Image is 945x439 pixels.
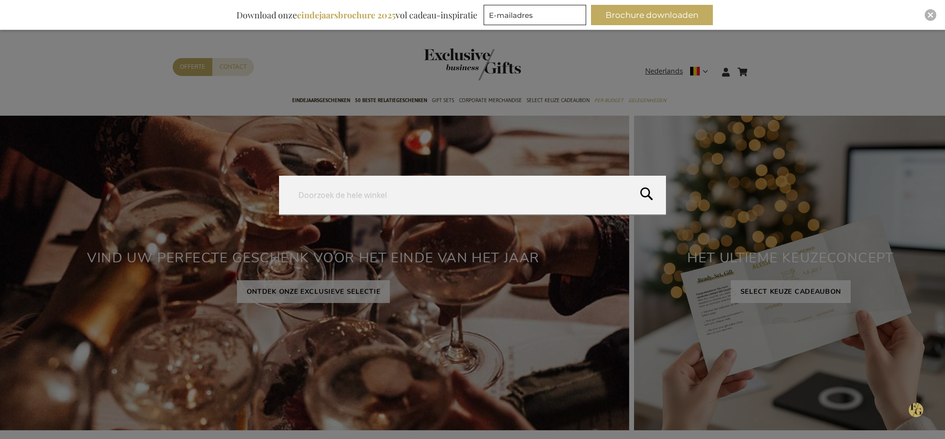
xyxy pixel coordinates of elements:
[484,5,586,25] input: E-mailadres
[297,9,396,21] b: eindejaarsbrochure 2025
[484,5,589,28] form: marketing offers and promotions
[279,176,666,214] input: Doorzoek de hele winkel
[928,12,933,18] img: Close
[591,5,713,25] button: Brochure downloaden
[232,5,482,25] div: Download onze vol cadeau-inspiratie
[925,9,936,21] div: Close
